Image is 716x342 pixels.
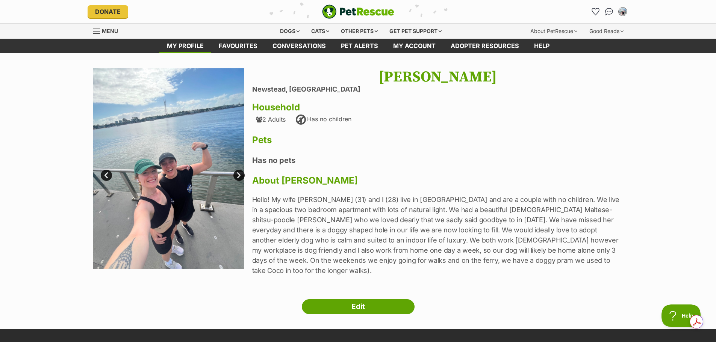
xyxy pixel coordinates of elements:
a: Pet alerts [333,39,386,53]
h3: Household [252,102,623,113]
div: Get pet support [384,24,447,39]
p: Hello! My wife [PERSON_NAME] (31) and I (28) live in [GEOGRAPHIC_DATA] and are a couple with no c... [252,194,623,276]
h3: About [PERSON_NAME] [252,175,623,186]
h4: Has no pets [252,155,623,165]
img: Hayley Zantiotis profile pic [619,8,627,15]
a: Help [527,39,557,53]
li: Newstead, [GEOGRAPHIC_DATA] [252,86,623,93]
a: Conversations [603,6,615,18]
div: Good Reads [584,24,629,39]
a: My account [386,39,443,53]
div: 2 Adults [256,116,286,123]
a: PetRescue [322,5,394,19]
div: About PetRescue [525,24,583,39]
a: Menu [93,24,123,37]
img: logo-e224e6f780fb5917bec1dbf3a21bbac754714ae5b6737aabdf751b685950b380.svg [322,5,394,19]
ul: Account quick links [590,6,629,18]
a: Edit [302,299,415,314]
a: Adopter resources [443,39,527,53]
h3: Pets [252,135,623,145]
a: Next [233,170,245,181]
span: Menu [102,28,118,34]
iframe: Help Scout Beacon - Open [662,304,701,327]
button: My account [617,6,629,18]
img: lmdc5hpvi4kchibf9gzn.jpg [93,68,244,270]
a: My profile [159,39,211,53]
div: Has no children [295,114,351,126]
div: Other pets [336,24,383,39]
img: chat-41dd97257d64d25036548639549fe6c8038ab92f7586957e7f3b1b290dea8141.svg [605,8,613,15]
a: Favourites [590,6,602,18]
h1: [PERSON_NAME] [252,68,623,86]
a: Donate [88,5,128,18]
a: Prev [101,170,112,181]
div: Dogs [275,24,305,39]
div: Cats [306,24,335,39]
a: Favourites [211,39,265,53]
a: conversations [265,39,333,53]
